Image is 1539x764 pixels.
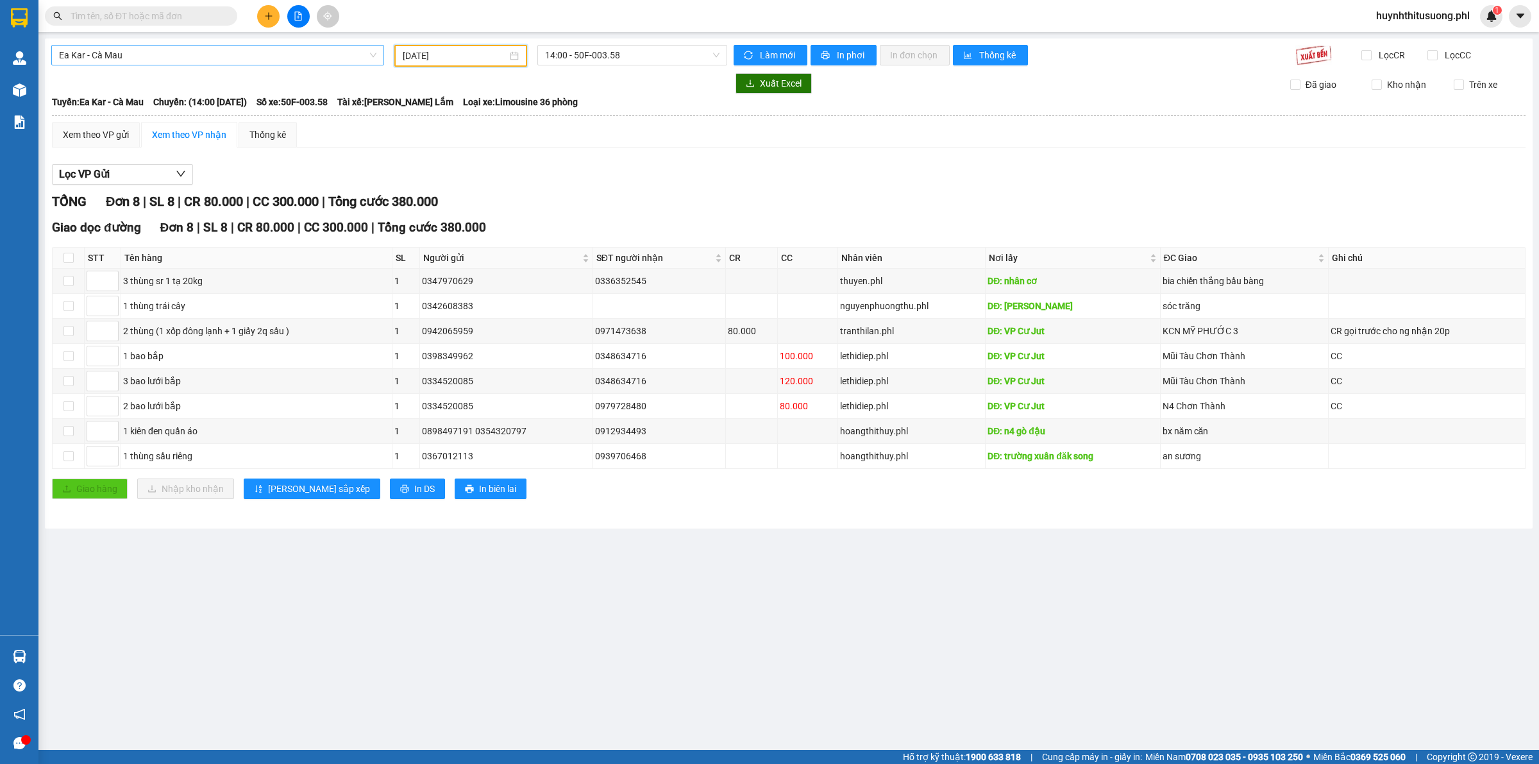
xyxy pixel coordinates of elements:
[121,248,392,269] th: Tên hàng
[13,679,26,692] span: question-circle
[203,220,228,235] span: SL 8
[1186,752,1303,762] strong: 0708 023 035 - 0935 103 250
[13,708,26,720] span: notification
[371,220,374,235] span: |
[287,5,310,28] button: file-add
[106,194,140,209] span: Đơn 8
[1495,6,1499,15] span: 1
[840,374,984,388] div: lethidiep.phl
[545,46,719,65] span: 14:00 - 50F-003.58
[744,51,755,61] span: sync
[422,424,591,438] div: 0898497191 0354320797
[52,220,141,235] span: Giao dọc đường
[13,115,26,129] img: solution-icon
[153,95,247,109] span: Chuyến: (14:00 [DATE])
[137,479,234,499] button: downloadNhập kho nhận
[465,484,474,495] span: printer
[298,220,301,235] span: |
[1509,5,1531,28] button: caret-down
[780,349,836,363] div: 100.000
[1515,10,1526,22] span: caret-down
[1163,299,1326,313] div: sóc trăng
[989,251,1147,265] span: Nơi lấy
[422,274,591,288] div: 0347970629
[1464,78,1502,92] span: Trên xe
[422,449,591,463] div: 0367012113
[821,51,832,61] span: printer
[237,220,294,235] span: CR 80.000
[422,374,591,388] div: 0334520085
[423,251,580,265] span: Người gửi
[811,45,877,65] button: printerIn phơi
[840,274,984,288] div: thuyen.phl
[595,324,723,338] div: 0971473638
[1163,374,1326,388] div: Mũi Tàu Chơn Thành
[123,424,390,438] div: 1 kiên đen quần áo
[143,194,146,209] span: |
[1030,750,1032,764] span: |
[1163,399,1326,413] div: N4 Chơn Thành
[13,83,26,97] img: warehouse-icon
[403,49,507,63] input: 14/08/2025
[52,97,144,107] b: Tuyến: Ea Kar - Cà Mau
[256,95,328,109] span: Số xe: 50F-003.58
[85,248,121,269] th: STT
[1295,45,1332,65] img: 9k=
[840,299,984,313] div: nguyenphuongthu.phl
[52,164,193,185] button: Lọc VP Gửi
[422,349,591,363] div: 0398349962
[963,51,974,61] span: bar-chart
[249,128,286,142] div: Thống kê
[746,79,755,89] span: download
[1306,754,1310,760] span: ⚪️
[988,299,1158,313] div: DĐ: [PERSON_NAME]
[1493,6,1502,15] sup: 1
[149,194,174,209] span: SL 8
[184,194,243,209] span: CR 80.000
[294,12,303,21] span: file-add
[1164,251,1315,265] span: ĐC Giao
[13,650,26,663] img: warehouse-icon
[1163,324,1326,338] div: KCN MỸ PHƯỚC 3
[176,169,186,179] span: down
[422,324,591,338] div: 0942065959
[979,48,1018,62] span: Thống kê
[1163,349,1326,363] div: Mũi Tàu Chơn Thành
[394,424,417,438] div: 1
[760,48,797,62] span: Làm mới
[840,399,984,413] div: lethidiep.phl
[593,344,726,369] td: 0348634716
[160,220,194,235] span: Đơn 8
[11,8,28,28] img: logo-vxr
[837,48,866,62] span: In phơi
[123,349,390,363] div: 1 bao bắp
[1366,8,1480,24] span: huynhthitusuong.phl
[1313,750,1406,764] span: Miền Bắc
[394,449,417,463] div: 1
[1331,349,1523,363] div: CC
[596,251,712,265] span: SĐT người nhận
[59,46,376,65] span: Ea Kar - Cà Mau
[244,479,380,499] button: sort-ascending[PERSON_NAME] sắp xếp
[337,95,453,109] span: Tài xế: [PERSON_NAME] Lắm
[479,482,516,496] span: In biên lai
[988,349,1158,363] div: DĐ: VP Cư Jut
[988,399,1158,413] div: DĐ: VP Cư Jut
[593,369,726,394] td: 0348634716
[422,399,591,413] div: 0334520085
[455,479,526,499] button: printerIn biên lai
[52,194,87,209] span: TỔNG
[1331,374,1523,388] div: CC
[595,399,723,413] div: 0979728480
[123,399,390,413] div: 2 bao lưới bắp
[394,374,417,388] div: 1
[257,5,280,28] button: plus
[123,299,390,313] div: 1 thùng trái cây
[1163,449,1326,463] div: an sương
[1331,324,1523,338] div: CR gọi trước cho ng nhận 20p
[392,248,420,269] th: SL
[988,274,1158,288] div: DĐ: nhân cơ
[123,449,390,463] div: 1 thùng sầu riêng
[1415,750,1417,764] span: |
[422,299,591,313] div: 0342608383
